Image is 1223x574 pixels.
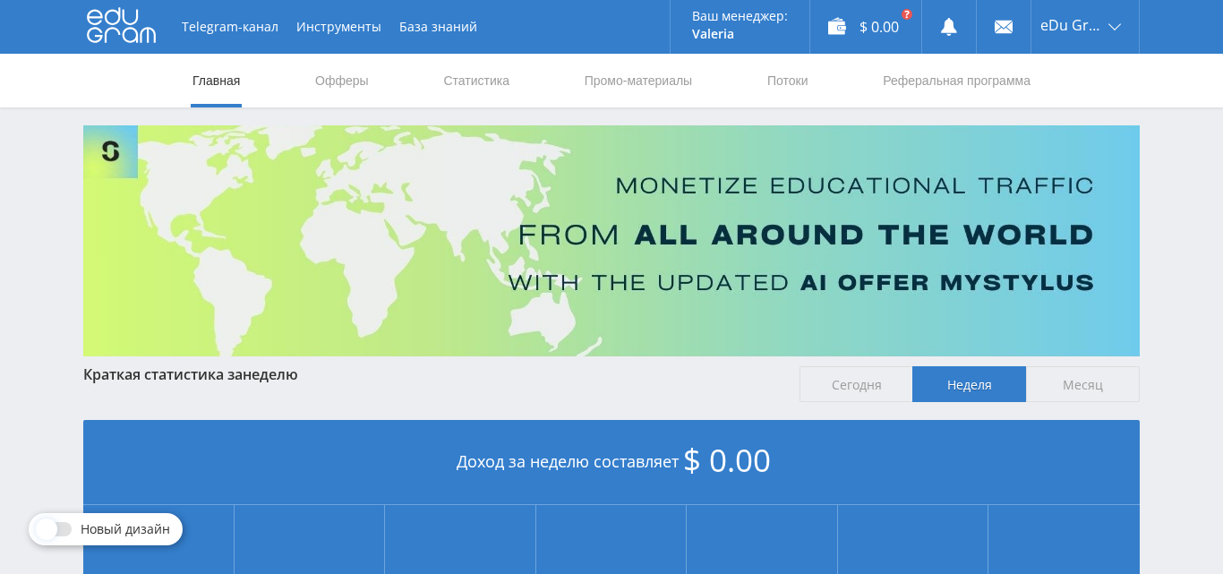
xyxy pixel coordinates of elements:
p: Ваш менеджер: [692,9,788,23]
a: Промо-материалы [583,54,694,107]
p: Valeria [692,27,788,41]
a: Потоки [765,54,810,107]
a: Статистика [441,54,511,107]
span: Месяц [1026,366,1140,402]
a: Главная [191,54,242,107]
span: eDu Group [1040,18,1103,32]
div: Краткая статистика за [83,366,782,382]
span: Новый дизайн [81,522,170,536]
span: $ 0.00 [683,439,771,481]
span: неделю [243,364,298,384]
span: Сегодня [800,366,913,402]
img: Banner [83,125,1140,356]
a: Офферы [313,54,371,107]
div: Доход за неделю составляет [83,420,1140,505]
a: Реферальная программа [881,54,1032,107]
span: Неделя [912,366,1026,402]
